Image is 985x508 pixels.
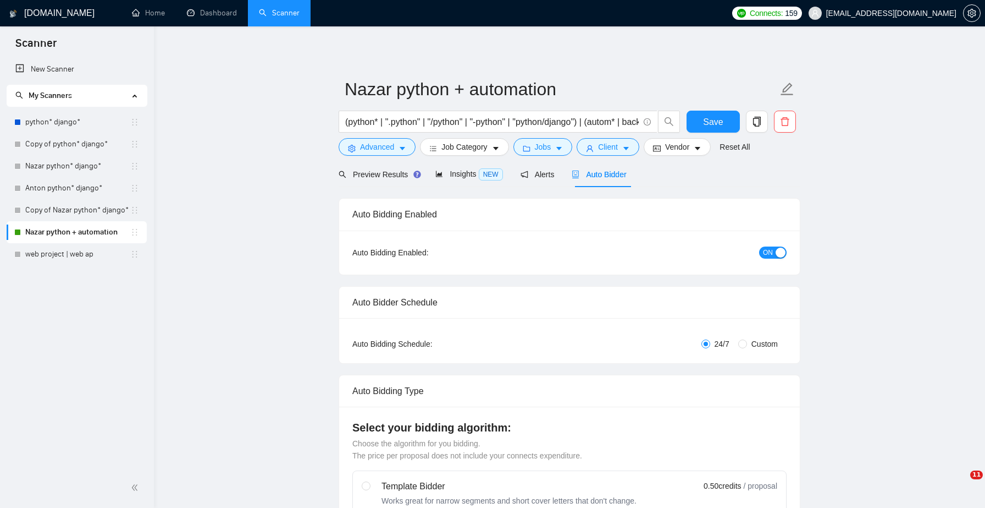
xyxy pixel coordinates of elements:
div: Tooltip anchor [412,170,422,179]
a: New Scanner [15,58,138,80]
span: ON [763,247,773,259]
a: Nazar python* django* [25,155,130,177]
span: edit [780,82,794,96]
span: holder [130,250,139,259]
a: homeHome [132,8,165,18]
span: copy [746,117,767,127]
div: Auto Bidding Schedule: [352,338,497,350]
span: Advanced [360,141,394,153]
span: caret-down [555,144,563,152]
span: user [811,9,819,17]
span: Auto Bidder [572,170,626,179]
span: caret-down [694,144,701,152]
button: copy [746,111,768,133]
span: search [15,91,23,99]
span: My Scanners [29,91,72,100]
button: search [658,111,680,133]
div: Auto Bidding Type [352,375,787,407]
div: Works great for narrow segments and short cover letters that don't change. [381,495,637,506]
div: Auto Bidding Enabled: [352,247,497,259]
span: holder [130,162,139,171]
span: area-chart [435,170,443,178]
span: 11 [970,471,983,479]
li: Nazar python* django* [7,155,147,177]
span: caret-down [399,144,406,152]
span: holder [130,228,139,237]
button: settingAdvancedcaret-down [339,138,416,156]
a: python* django* [25,111,130,133]
span: holder [130,184,139,193]
button: Save [687,111,740,133]
span: search [658,117,679,127]
button: folderJobscaret-down [513,138,573,156]
span: holder [130,118,139,127]
span: NEW [479,168,503,181]
a: Anton python* django* [25,177,130,199]
li: Copy of Nazar python* django* [7,199,147,221]
a: Copy of python* django* [25,133,130,155]
span: setting [348,144,356,152]
span: Save [703,115,723,129]
iframe: Intercom live chat [948,471,974,497]
input: Search Freelance Jobs... [345,115,639,129]
li: New Scanner [7,58,147,80]
span: delete [774,117,795,127]
a: Nazar python + automation [25,221,130,243]
span: 159 [785,7,797,19]
button: idcardVendorcaret-down [644,138,711,156]
a: Copy of Nazar python* django* [25,199,130,221]
span: Jobs [535,141,551,153]
a: Reset All [720,141,750,153]
span: folder [523,144,530,152]
span: bars [429,144,437,152]
span: holder [130,206,139,215]
span: Alerts [521,170,555,179]
span: My Scanners [15,91,72,100]
span: Choose the algorithm for you bidding. The price per proposal does not include your connects expen... [352,439,582,460]
a: setting [963,9,981,18]
li: python* django* [7,111,147,133]
button: barsJob Categorycaret-down [420,138,508,156]
button: userClientcaret-down [577,138,639,156]
span: 0.50 credits [704,480,741,492]
img: logo [9,5,17,23]
li: Nazar python + automation [7,221,147,243]
span: caret-down [622,144,630,152]
li: Copy of python* django* [7,133,147,155]
span: caret-down [492,144,500,152]
a: web project | web ap [25,243,130,265]
span: Client [598,141,618,153]
li: web project | web ap [7,243,147,265]
span: Custom [747,338,782,350]
span: setting [964,9,980,18]
span: Connects: [750,7,783,19]
li: Anton python* django* [7,177,147,199]
button: delete [774,111,796,133]
img: upwork-logo.png [737,9,746,18]
span: 24/7 [710,338,734,350]
span: Scanner [7,35,65,58]
span: Vendor [665,141,689,153]
a: searchScanner [259,8,300,18]
span: Insights [435,170,502,178]
span: / proposal [744,480,777,491]
h4: Select your bidding algorithm: [352,420,787,435]
input: Scanner name... [345,75,778,103]
div: Template Bidder [381,480,637,493]
div: Auto Bidding Enabled [352,199,787,230]
button: setting [963,4,981,22]
div: Auto Bidder Schedule [352,287,787,318]
span: notification [521,171,528,178]
span: double-left [131,482,142,493]
span: robot [572,171,579,178]
span: idcard [653,144,661,152]
span: info-circle [644,118,651,125]
span: search [339,171,346,178]
a: dashboardDashboard [187,8,237,18]
span: user [586,144,594,152]
span: Job Category [441,141,487,153]
span: holder [130,140,139,149]
span: Preview Results [339,170,418,179]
